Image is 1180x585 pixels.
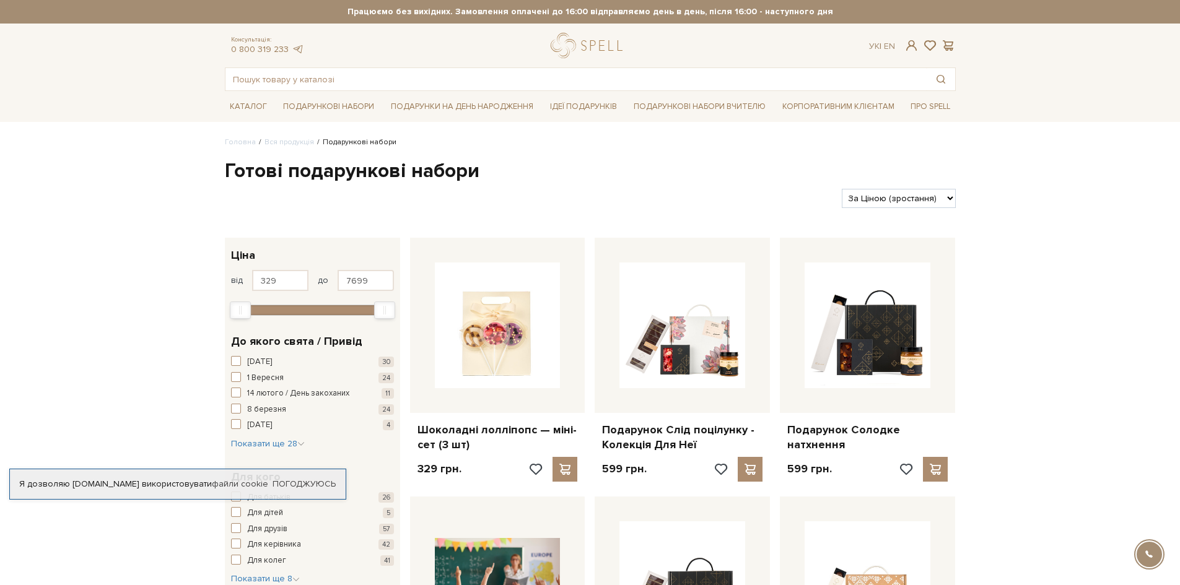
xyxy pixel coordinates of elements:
span: 14 лютого / День закоханих [247,388,349,400]
button: 8 березня 24 [231,404,394,416]
span: [DATE] [247,356,272,368]
p: 329 грн. [417,462,461,476]
div: Min [230,301,251,319]
div: Ук [869,41,895,52]
input: Ціна [252,270,308,291]
span: Для колег [247,555,286,567]
span: [DATE] [247,419,272,431]
span: 26 [378,492,394,503]
a: Подарунок Солодке натхнення [787,423,948,452]
p: 599 грн. [602,462,647,476]
span: 24 [378,404,394,415]
span: від [231,275,243,286]
button: Для друзів 57 [231,523,394,535]
a: Подарунок Слід поцілунку - Колекція Для Неї [602,423,763,452]
div: Я дозволяю [DOMAIN_NAME] використовувати [10,479,346,490]
span: 57 [379,524,394,534]
span: 11 [382,388,394,399]
a: Головна [225,137,256,147]
button: Пошук товару у каталозі [927,68,955,90]
span: 30 [378,357,394,367]
h1: Готові подарункові набори [225,158,956,184]
a: Шоколадні лолліпопс — міні-сет (3 шт) [417,423,578,452]
a: Ідеї подарунків [545,97,622,116]
a: Вся продукція [264,137,314,147]
a: telegram [292,44,304,54]
span: 5 [383,508,394,518]
span: Для дітей [247,507,283,519]
div: Max [374,301,395,319]
span: Консультація: [231,36,304,44]
a: logo [551,33,628,58]
a: Подарункові набори [278,97,379,116]
span: Для керівника [247,539,301,551]
a: 0 800 319 233 [231,44,289,54]
strong: Працюємо без вихідних. Замовлення оплачені до 16:00 відправляємо день в день, після 16:00 - насту... [225,6,956,17]
span: до [318,275,328,286]
a: Каталог [225,97,272,116]
p: 599 грн. [787,462,832,476]
input: Пошук товару у каталозі [225,68,927,90]
span: Для друзів [247,523,287,535]
span: Ціна [231,247,255,264]
button: [DATE] 30 [231,356,394,368]
li: Подарункові набори [314,137,396,148]
a: файли cookie [212,479,268,489]
span: 42 [378,539,394,550]
span: До якого свята / Привід [231,333,362,350]
button: [DATE] 4 [231,419,394,431]
button: Для колег 41 [231,555,394,567]
a: Про Spell [906,97,955,116]
a: Подарунки на День народження [386,97,538,116]
span: Показати ще 28 [231,438,305,449]
a: Погоджуюсь [273,479,336,490]
span: 24 [378,373,394,383]
a: Подарункові набори Вчителю [629,96,771,117]
a: Корпоративним клієнтам [777,97,899,116]
button: Показати ще 28 [231,438,305,450]
span: 1 Вересня [247,372,284,384]
span: 8 березня [247,404,286,416]
button: Для дітей 5 [231,507,394,519]
button: 1 Вересня 24 [231,372,394,384]
span: Показати ще 8 [231,573,300,584]
button: 14 лютого / День закоханих 11 [231,388,394,400]
span: | [880,41,881,51]
button: Для керівника 42 [231,539,394,551]
span: 41 [380,555,394,566]
button: Показати ще 8 [231,573,300,585]
input: Ціна [338,270,394,291]
span: 4 [383,420,394,430]
a: En [884,41,895,51]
